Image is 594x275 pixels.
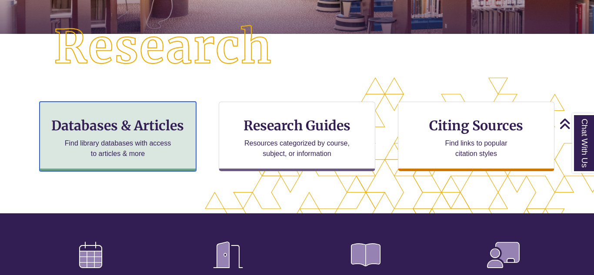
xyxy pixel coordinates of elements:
[30,1,297,94] img: Research
[240,138,354,159] p: Resources categorized by course, subject, or information
[559,118,592,129] a: Back to Top
[423,117,529,134] h3: Citing Sources
[434,138,519,159] p: Find links to popular citation styles
[398,102,554,171] a: Citing Sources Find links to popular citation styles
[219,102,375,171] a: Research Guides Resources categorized by course, subject, or information
[40,102,196,171] a: Databases & Articles Find library databases with access to articles & more
[61,138,175,159] p: Find library databases with access to articles & more
[47,117,189,134] h3: Databases & Articles
[226,117,368,134] h3: Research Guides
